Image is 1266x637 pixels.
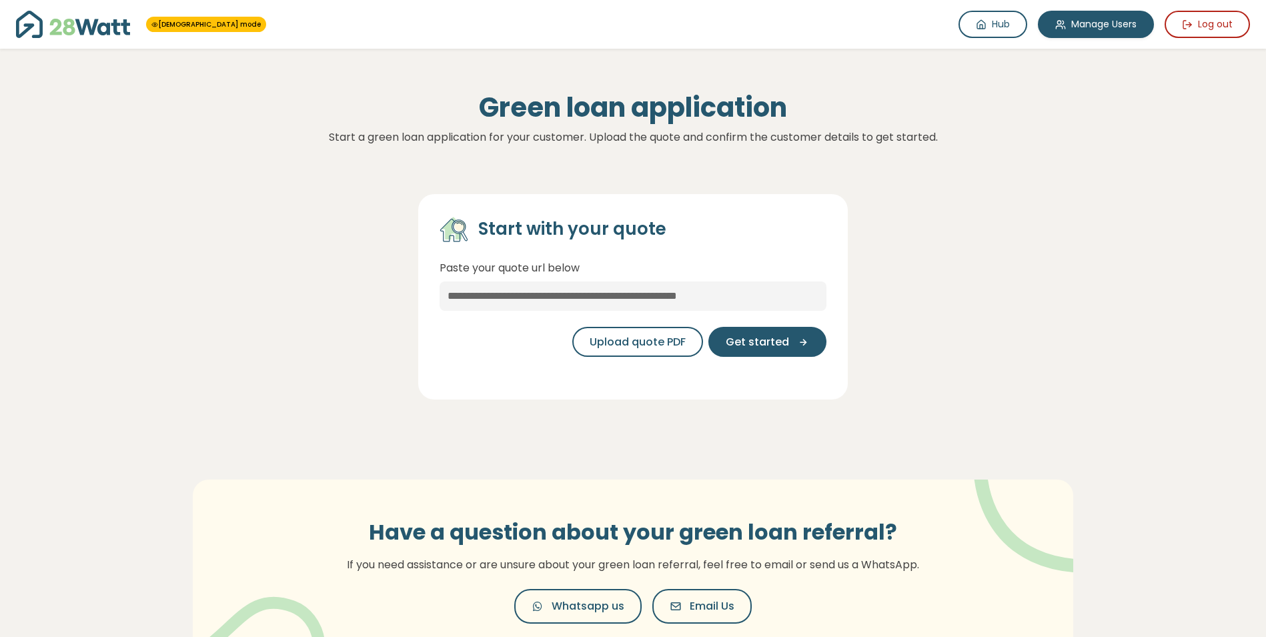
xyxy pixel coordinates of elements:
h3: Have a question about your green loan referral? [330,520,936,545]
span: Upload quote PDF [590,334,686,350]
button: Email Us [652,589,752,624]
button: Upload quote PDF [572,327,703,357]
button: Whatsapp us [514,589,642,624]
a: Manage Users [1038,11,1154,38]
img: 28Watt [16,11,130,38]
img: vector [939,443,1113,573]
span: Email Us [690,598,734,614]
a: Hub [959,11,1027,38]
p: Start a green loan application for your customer. Upload the quote and confirm the customer detai... [177,129,1089,146]
a: [DEMOGRAPHIC_DATA] mode [151,19,261,29]
span: Get started [726,334,789,350]
button: Get started [708,327,826,357]
button: Log out [1165,11,1250,38]
span: Whatsapp us [552,598,624,614]
h1: Green loan application [177,91,1089,123]
p: If you need assistance or are unsure about your green loan referral, feel free to email or send u... [330,556,936,574]
h4: Start with your quote [478,218,666,241]
span: You're in 28Watt mode - full access to all features! [146,17,266,32]
p: Paste your quote url below [440,259,826,277]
